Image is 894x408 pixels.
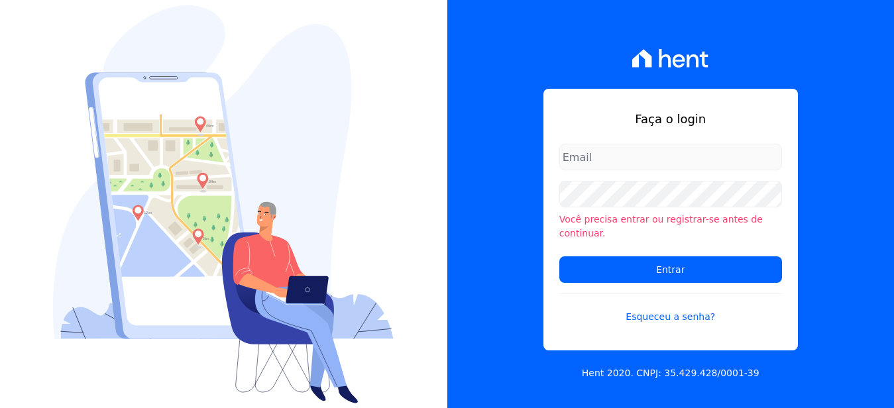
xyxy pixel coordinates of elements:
[53,5,394,403] img: Login
[582,366,759,380] p: Hent 2020. CNPJ: 35.429.428/0001-39
[559,110,782,128] h1: Faça o login
[559,144,782,170] input: Email
[559,293,782,324] a: Esqueceu a senha?
[559,256,782,283] input: Entrar
[559,213,782,240] li: Você precisa entrar ou registrar-se antes de continuar.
